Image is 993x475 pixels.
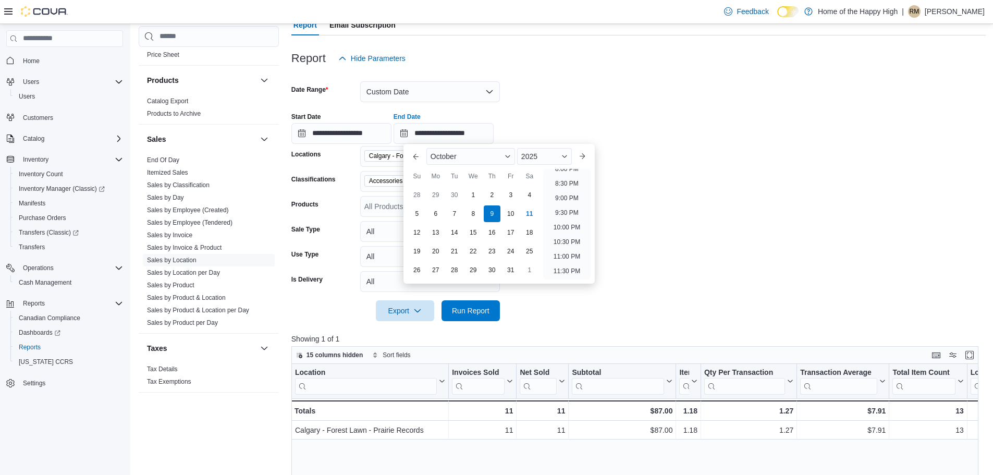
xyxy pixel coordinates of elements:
p: [PERSON_NAME] [925,5,985,18]
button: Home [2,53,127,68]
div: day-19 [409,243,425,260]
div: Qty Per Transaction [704,368,785,377]
div: Button. Open the year selector. 2025 is currently selected. [517,148,572,165]
div: day-22 [465,243,482,260]
div: Invoices Sold [452,368,505,377]
span: Users [19,92,35,101]
a: Reports [15,341,45,354]
span: Report [293,15,317,35]
a: Transfers [15,241,49,253]
div: day-2 [484,187,500,203]
div: $7.91 [800,405,886,417]
span: Transfers [15,241,123,253]
a: Products to Archive [147,110,201,117]
button: All [360,271,500,292]
a: Price Sheet [147,51,179,58]
span: Dashboards [19,328,60,337]
button: Keyboard shortcuts [930,349,942,361]
div: day-16 [484,224,500,241]
span: Accessories [364,175,416,187]
span: Calgary - Forest Lawn - Prairie Records [364,150,463,162]
div: day-20 [427,243,444,260]
a: Dashboards [10,325,127,340]
a: Purchase Orders [15,212,70,224]
div: Su [409,168,425,185]
button: Users [10,89,127,104]
button: Custom Date [360,81,500,102]
span: Sales by Day [147,193,184,202]
a: Sales by Product & Location per Day [147,307,249,314]
div: 13 [892,405,963,417]
input: Press the down key to enter a popover containing a calendar. Press the escape key to close the po... [394,123,494,144]
div: day-30 [446,187,463,203]
span: Customers [23,114,53,122]
a: Inventory Manager (Classic) [10,181,127,196]
button: Sales [147,134,256,144]
a: Sales by Product & Location [147,294,226,301]
span: Run Report [452,306,489,316]
span: Sales by Product per Day [147,319,218,327]
a: Home [19,55,44,67]
button: Cash Management [10,275,127,290]
div: 11 [520,405,565,417]
a: Inventory Manager (Classic) [15,182,109,195]
div: Subtotal [572,368,664,394]
a: Sales by Classification [147,181,210,189]
span: Home [19,54,123,67]
button: Hide Parameters [334,48,410,69]
span: Settings [19,376,123,389]
span: Manifests [19,199,45,208]
button: Sort fields [368,349,414,361]
span: Users [23,78,39,86]
div: Subtotal [572,368,664,377]
span: Catalog [23,135,44,143]
div: Total Item Count [892,368,955,377]
span: Cash Management [19,278,71,287]
span: Inventory Count [15,168,123,180]
a: Manifests [15,197,50,210]
h3: Taxes [147,343,167,354]
div: day-28 [409,187,425,203]
div: $87.00 [572,424,672,436]
span: Operations [23,264,54,272]
span: Reports [19,343,41,351]
span: Canadian Compliance [19,314,80,322]
div: day-10 [502,205,519,222]
span: Sales by Invoice [147,231,192,239]
div: Fr [502,168,519,185]
button: Customers [2,110,127,125]
a: Catalog Export [147,98,188,105]
span: Reports [23,299,45,308]
span: Sales by Employee (Created) [147,206,229,214]
div: Rebecca MacNeill [908,5,921,18]
button: Purchase Orders [10,211,127,225]
div: Sa [521,168,538,185]
li: 9:00 PM [551,192,583,204]
div: Qty Per Transaction [704,368,785,394]
div: 13 [892,424,963,436]
a: Dashboards [15,326,65,339]
button: Inventory Count [10,167,127,181]
label: Date Range [291,86,328,94]
li: 11:00 PM [549,250,584,263]
span: Export [382,300,428,321]
button: Total Item Count [892,368,963,394]
div: day-12 [409,224,425,241]
button: Export [376,300,434,321]
span: Customers [19,111,123,124]
span: Purchase Orders [19,214,66,222]
a: Transfers (Classic) [15,226,83,239]
div: day-25 [521,243,538,260]
button: Qty Per Transaction [704,368,793,394]
button: Canadian Compliance [10,311,127,325]
span: Manifests [15,197,123,210]
div: Net Sold [520,368,557,394]
li: 10:00 PM [549,221,584,234]
span: Inventory Manager (Classic) [15,182,123,195]
h3: Products [147,75,179,86]
div: Net Sold [520,368,557,377]
div: day-29 [465,262,482,278]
